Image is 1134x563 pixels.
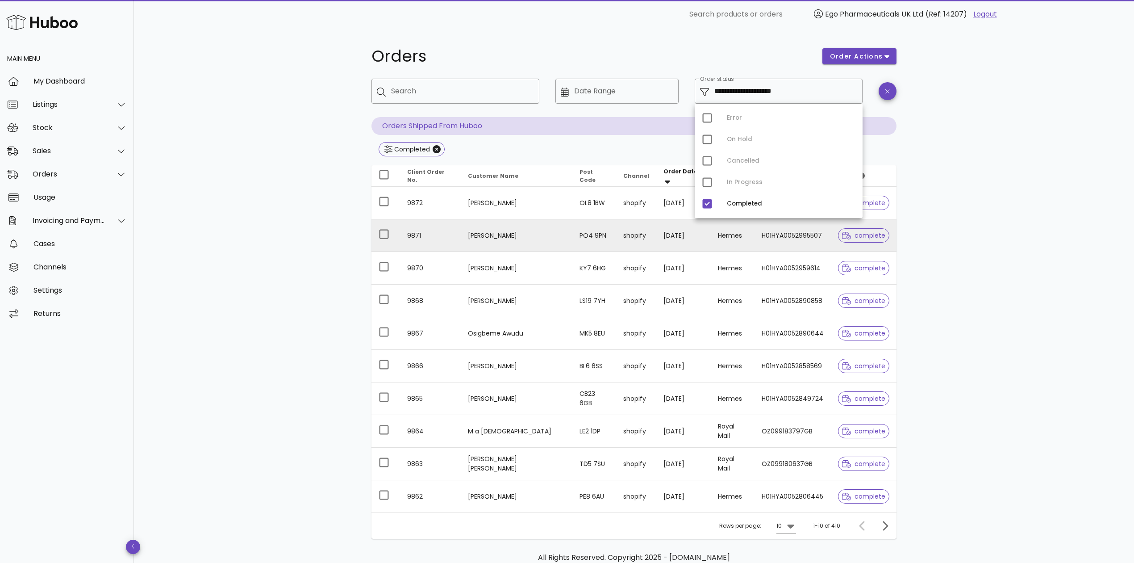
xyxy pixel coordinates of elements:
td: M a [DEMOGRAPHIC_DATA] [461,415,572,448]
td: H01HYA0052995507 [755,219,831,252]
th: Channel [616,165,656,187]
div: Completed [392,145,430,154]
div: Returns [33,309,127,318]
td: H01HYA0052858569 [755,350,831,382]
td: H01HYA0052890644 [755,317,831,350]
div: Channels [33,263,127,271]
td: H01HYA0052806445 [755,480,831,513]
td: Hermes [711,317,755,350]
th: Client Order No. [400,165,461,187]
th: Post Code [572,165,616,187]
th: Customer Name [461,165,572,187]
span: order actions [830,52,883,61]
td: 9862 [400,480,461,513]
td: H01HYA0052849724 [755,382,831,415]
td: [DATE] [656,448,711,480]
button: order actions [822,48,896,64]
div: Sales [33,147,105,155]
button: Next page [877,518,893,534]
td: shopify [616,219,656,252]
div: Orders [33,170,105,178]
td: MK5 8EU [572,317,616,350]
td: shopify [616,382,656,415]
div: Completed [727,200,855,207]
img: Huboo Logo [6,13,78,32]
div: My Dashboard [33,77,127,85]
td: shopify [616,480,656,513]
td: shopify [616,187,656,219]
td: PO4 9PN [572,219,616,252]
td: 9863 [400,448,461,480]
div: Listings [33,100,105,109]
td: Hermes [711,252,755,285]
td: OZ099180637GB [755,448,831,480]
span: complete [842,395,885,402]
td: [PERSON_NAME] [461,187,572,219]
td: OZ099183797GB [755,415,831,448]
p: Orders Shipped From Huboo [371,117,896,135]
td: 9872 [400,187,461,219]
h1: Orders [371,48,812,64]
td: PE8 6AU [572,480,616,513]
td: H01HYA0052959614 [755,252,831,285]
th: Order Date: Sorted descending. Activate to remove sorting. [656,165,711,187]
td: 9864 [400,415,461,448]
td: CB23 6GB [572,382,616,415]
div: Cases [33,239,127,248]
td: Osigbeme Awudu [461,317,572,350]
td: [DATE] [656,317,711,350]
span: complete [842,363,885,369]
th: Status [831,165,896,187]
div: Rows per page: [719,513,796,539]
td: [PERSON_NAME] [461,350,572,382]
td: shopify [616,350,656,382]
td: shopify [616,317,656,350]
p: All Rights Reserved. Copyright 2025 - [DOMAIN_NAME] [379,552,889,563]
td: shopify [616,415,656,448]
td: Hermes [711,382,755,415]
div: Stock [33,123,105,132]
td: Hermes [711,480,755,513]
div: Invoicing and Payments [33,216,105,225]
div: 1-10 of 410 [813,522,840,530]
a: Logout [973,9,997,20]
td: Hermes [711,219,755,252]
td: shopify [616,252,656,285]
td: 9870 [400,252,461,285]
td: [PERSON_NAME] [461,480,572,513]
span: complete [842,298,885,304]
td: 9865 [400,382,461,415]
td: TD5 7SU [572,448,616,480]
td: Royal Mail [711,415,755,448]
span: Channel [623,172,649,180]
td: 9868 [400,285,461,317]
span: complete [842,461,885,467]
span: Ego Pharmaceuticals UK Ltd [825,9,923,19]
td: H01HYA0052890858 [755,285,831,317]
span: Customer Name [468,172,518,180]
td: [PERSON_NAME] [461,252,572,285]
label: Order status [700,76,734,83]
span: complete [842,330,885,336]
div: 10 [776,522,782,530]
td: [PERSON_NAME] [461,285,572,317]
span: complete [842,232,885,239]
span: complete [842,428,885,434]
td: [PERSON_NAME] [PERSON_NAME] [461,448,572,480]
span: complete [842,200,885,206]
td: [DATE] [656,350,711,382]
td: [DATE] [656,252,711,285]
div: 10Rows per page: [776,519,796,533]
td: [DATE] [656,480,711,513]
div: Settings [33,286,127,294]
td: [DATE] [656,415,711,448]
td: shopify [616,285,656,317]
td: LS19 7YH [572,285,616,317]
td: 9867 [400,317,461,350]
span: Client Order No. [407,168,445,184]
td: KY7 6HG [572,252,616,285]
td: [DATE] [656,285,711,317]
td: [DATE] [656,187,711,219]
td: Royal Mail [711,448,755,480]
td: Hermes [711,350,755,382]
